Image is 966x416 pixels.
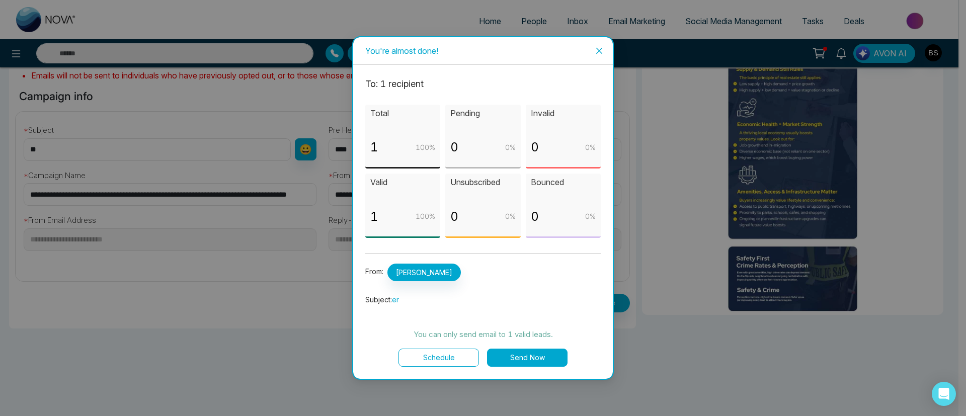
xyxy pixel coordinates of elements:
p: Subject: [365,294,601,305]
p: Total [370,107,435,120]
p: 0 [531,207,539,226]
p: 0 [450,207,458,226]
p: From: [365,264,601,281]
p: 1 [370,207,378,226]
div: Open Intercom Messenger [932,382,956,406]
p: Unsubscribed [450,176,515,189]
p: 0 % [505,211,516,222]
p: Pending [450,107,515,120]
p: 1 [370,138,378,157]
p: You can only send email to 1 valid leads. [365,328,601,341]
p: To: 1 recipient [365,77,601,91]
span: close [595,47,603,55]
p: 0 [531,138,539,157]
p: 0 % [505,142,516,153]
p: 0 [450,138,458,157]
p: Valid [370,176,435,189]
span: [PERSON_NAME] [387,264,461,281]
span: er [392,295,399,304]
p: Invalid [531,107,596,120]
button: Close [586,37,613,64]
p: Bounced [531,176,596,189]
button: Send Now [487,349,568,367]
p: 100 % [416,211,435,222]
div: You're almost done! [365,45,601,56]
p: 100 % [416,142,435,153]
p: 0 % [585,142,596,153]
button: Schedule [398,349,479,367]
p: 0 % [585,211,596,222]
